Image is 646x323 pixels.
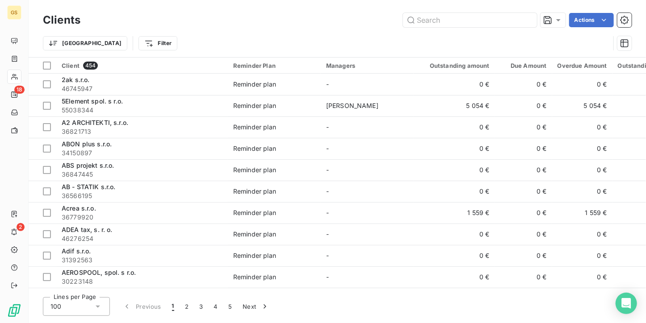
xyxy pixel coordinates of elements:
span: - [326,80,329,88]
span: 46276254 [62,234,222,243]
span: 36821713 [62,127,222,136]
span: [PERSON_NAME] [326,102,378,109]
button: [GEOGRAPHIC_DATA] [43,36,127,50]
button: Previous [117,297,167,316]
span: AB - STATIK s.r.o. [62,183,116,190]
span: ADEA tax, s. r. o. [62,226,113,233]
div: Reminder plan [233,166,276,174]
span: Acrea s.r.o. [62,204,96,212]
td: 0 € [552,116,612,138]
div: Outstanding amount [419,62,490,69]
td: 0 € [552,245,612,266]
td: 0 € [414,266,495,288]
div: Reminder plan [233,208,276,217]
span: ABON plus s.r.o. [62,140,112,148]
button: Next [237,297,275,316]
div: Reminder plan [233,230,276,239]
div: Reminder plan [233,80,276,89]
td: 0 € [414,288,495,309]
span: - [326,209,329,216]
td: 0 € [552,224,612,245]
td: 0 € [414,138,495,159]
span: - [326,187,329,195]
td: 0 € [495,266,552,288]
span: - [326,145,329,152]
td: 0 € [552,288,612,309]
div: Overdue Amount [558,62,607,69]
td: 1 559 € [552,202,612,224]
span: 18 [14,86,25,94]
div: Reminder plan [233,101,276,110]
td: 0 € [414,159,495,181]
td: 5 054 € [552,95,612,116]
span: - [326,230,329,238]
td: 0 € [495,116,552,138]
td: 5 054 € [414,95,495,116]
td: 0 € [495,159,552,181]
span: Adif s.r.o. [62,247,91,255]
div: Reminder plan [233,251,276,260]
span: 30223148 [62,277,222,286]
span: - [326,123,329,131]
div: Open Intercom Messenger [616,293,637,314]
div: Due Amount [500,62,547,69]
div: Managers [326,62,408,69]
span: AEROSPOOL, spol. s r.o. [62,269,136,276]
td: 0 € [495,181,552,202]
div: Reminder Plan [233,62,315,69]
button: Actions [569,13,614,27]
div: Reminder plan [233,123,276,132]
td: 0 € [495,95,552,116]
td: 0 € [414,116,495,138]
input: Search [403,13,537,27]
button: Filter [138,36,177,50]
td: 0 € [552,159,612,181]
span: 5Element spol. s r.o. [62,97,123,105]
span: - [326,166,329,174]
h3: Clients [43,12,80,28]
button: 3 [194,297,208,316]
span: 55038344 [62,106,222,115]
span: 454 [83,62,98,70]
td: 0 € [495,74,552,95]
span: 36847445 [62,170,222,179]
span: 100 [50,302,61,311]
button: 4 [209,297,223,316]
td: 0 € [495,245,552,266]
span: ABS projekt s.r.o. [62,161,114,169]
td: 0 € [414,245,495,266]
div: Reminder plan [233,144,276,153]
button: 2 [180,297,194,316]
span: 1 [172,302,174,311]
span: 34150897 [62,149,222,157]
span: 2ak s.r.o. [62,76,90,83]
span: 46745947 [62,84,222,93]
td: 0 € [495,202,552,224]
td: 0 € [495,138,552,159]
button: 5 [223,297,237,316]
span: - [326,273,329,281]
span: Client [62,62,80,69]
div: GS [7,5,21,20]
td: 0 € [414,224,495,245]
td: 0 € [495,288,552,309]
td: 0 € [552,266,612,288]
td: 0 € [552,74,612,95]
span: A2 ARCHITEKTI, s.r.o. [62,119,128,126]
img: Logo LeanPay [7,303,21,318]
span: 36779920 [62,213,222,222]
div: Reminder plan [233,273,276,282]
td: 0 € [414,181,495,202]
span: 31392563 [62,256,222,265]
td: 1 559 € [414,202,495,224]
span: - [326,252,329,259]
button: 1 [167,297,180,316]
td: 0 € [495,224,552,245]
td: 0 € [414,74,495,95]
span: 2 [17,223,25,231]
td: 0 € [552,138,612,159]
td: 0 € [552,181,612,202]
span: 36566195 [62,191,222,200]
div: Reminder plan [233,187,276,196]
